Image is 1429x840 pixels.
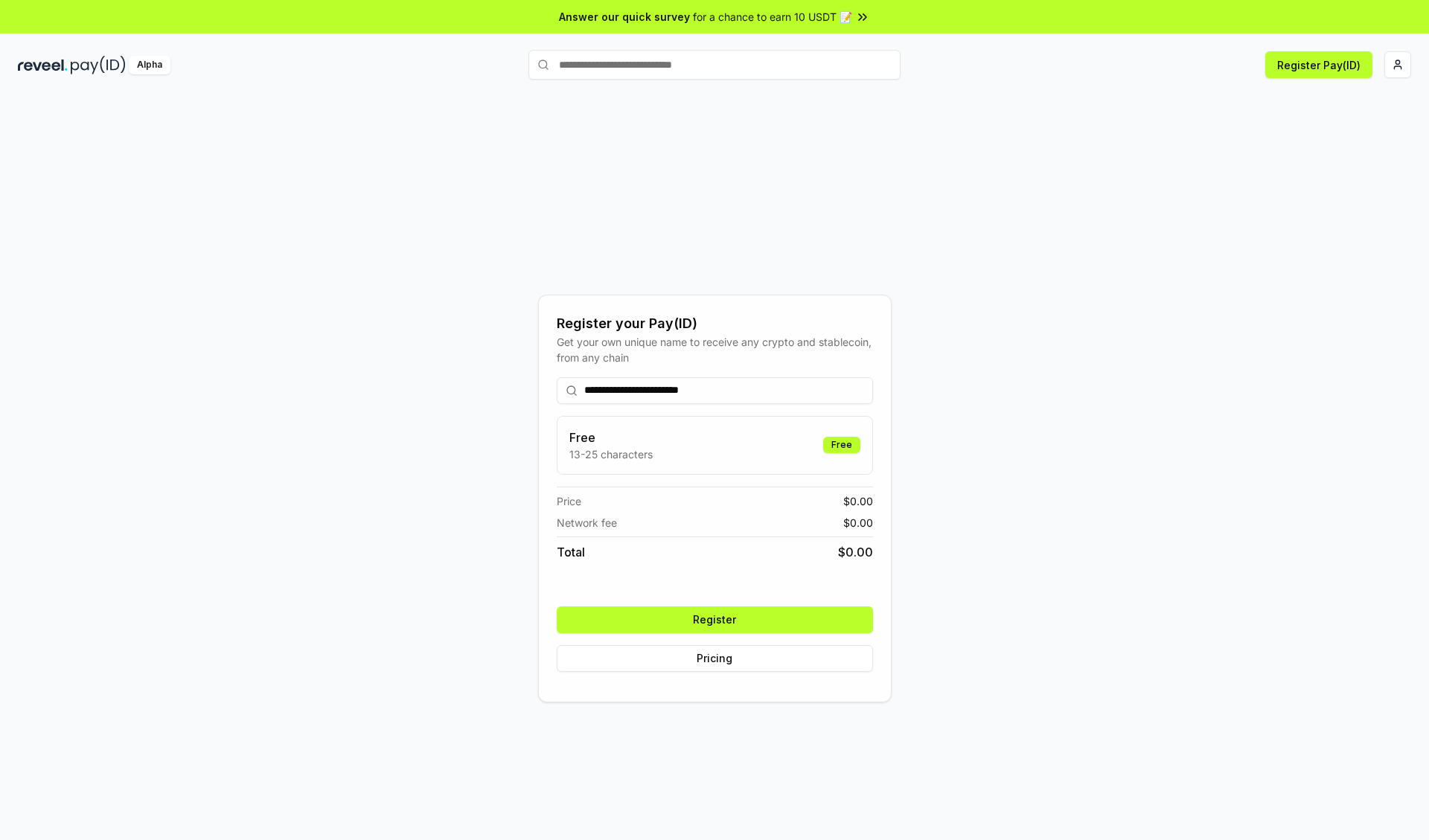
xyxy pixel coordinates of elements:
[569,446,653,462] p: 13-25 characters
[559,9,690,25] span: Answer our quick survey
[18,56,68,74] img: reveel_dark
[569,429,653,446] h3: Free
[71,56,126,74] img: pay_id
[838,543,873,561] span: $ 0.00
[843,515,873,530] span: $ 0.00
[693,9,852,25] span: for a chance to earn 10 USDT 📝
[1265,51,1372,78] button: Register Pay(ID)
[557,515,617,530] span: Network fee
[557,334,873,365] div: Get your own unique name to receive any crypto and stablecoin, from any chain
[557,543,585,561] span: Total
[557,313,873,334] div: Register your Pay(ID)
[129,56,170,74] div: Alpha
[557,493,581,509] span: Price
[843,493,873,509] span: $ 0.00
[823,437,860,453] div: Free
[557,606,873,633] button: Register
[557,645,873,672] button: Pricing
